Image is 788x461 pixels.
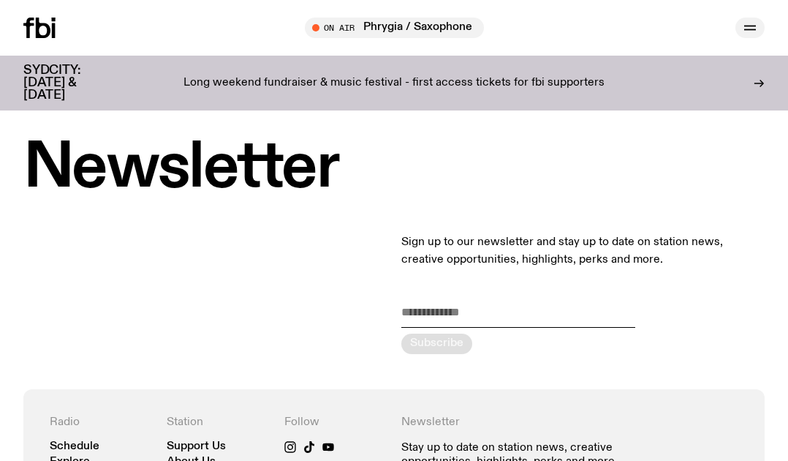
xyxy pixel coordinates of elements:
a: Schedule [50,441,99,452]
h3: SYDCITY: [DATE] & [DATE] [23,64,117,102]
p: Long weekend fundraiser & music festival - first access tickets for fbi supporters [183,77,605,90]
button: Subscribe [401,334,472,354]
h4: Follow [284,416,387,430]
h4: Radio [50,416,152,430]
a: Support Us [167,441,226,452]
h1: Newsletter [23,139,765,198]
h4: Station [167,416,269,430]
p: Sign up to our newsletter and stay up to date on station news, creative opportunities, highlights... [401,233,765,269]
h4: Newsletter [401,416,621,430]
button: On AirPhrygia / Saxophone [305,18,484,38]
